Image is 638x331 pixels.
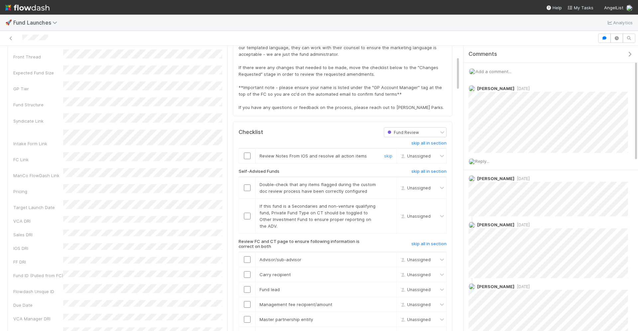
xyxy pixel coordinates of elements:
[13,315,63,322] div: VCA Manager DRI
[411,141,447,149] a: skip all in section
[469,222,475,228] img: avatar_c597f508-4d28-4c7c-92e0-bd2d0d338f8e.png
[477,86,514,91] span: [PERSON_NAME]
[411,169,447,174] h6: skip all in section
[13,19,60,26] span: Fund Launches
[399,213,431,218] span: Unassigned
[13,85,63,92] div: GP Tier
[13,288,63,295] div: Flowdash Unique ID
[567,5,593,10] span: My Tasks
[386,130,419,135] span: Fund Review
[260,302,332,307] span: Management fee recipient/amount
[5,2,50,13] img: logo-inverted-e16ddd16eac7371096b0.svg
[239,18,446,110] span: Complete the checklist below. If Self-Advised, the Lead can make any changes to the fund page the...
[13,156,63,163] div: FC Link
[239,169,279,174] h6: Self-Advised Funds
[469,283,475,290] img: avatar_892eb56c-5b5a-46db-bf0b-2a9023d0e8f8.png
[399,317,431,322] span: Unassigned
[13,188,63,195] div: Pricing
[384,153,392,159] a: skip
[469,158,475,165] img: avatar_c597f508-4d28-4c7c-92e0-bd2d0d338f8e.png
[514,222,530,227] span: [DATE]
[411,241,447,247] h6: skip all in section
[13,101,63,108] div: Fund Structure
[469,68,476,75] img: avatar_c597f508-4d28-4c7c-92e0-bd2d0d338f8e.png
[606,19,633,27] a: Analytics
[476,69,511,74] span: Add a comment...
[514,176,530,181] span: [DATE]
[13,245,63,252] div: IOS DRI
[411,241,447,249] a: skip all in section
[13,231,63,238] div: Sales DRI
[260,257,301,262] span: Advisor/sub-advisor
[239,239,374,249] h6: Review FC and CT page to ensure following information is correct on both
[399,185,431,190] span: Unassigned
[546,4,562,11] div: Help
[13,140,63,147] div: Intake Form Link
[477,176,514,181] span: [PERSON_NAME]
[567,4,593,11] a: My Tasks
[469,51,497,57] span: Comments
[13,118,63,124] div: Syndicate Link
[260,182,376,194] span: Double-check that any items flagged during the custom doc review process have been correctly conf...
[469,85,475,92] img: avatar_c597f508-4d28-4c7c-92e0-bd2d0d338f8e.png
[13,302,63,308] div: Due Date
[260,272,291,277] span: Carry recipient
[399,154,431,159] span: Unassigned
[477,222,514,227] span: [PERSON_NAME]
[13,218,63,224] div: VCA DRI
[260,317,313,322] span: Master partnership entity
[411,141,447,146] h6: skip all in section
[399,287,431,292] span: Unassigned
[260,153,367,159] span: Review Notes From IOS and resolve all action items
[469,175,475,182] img: avatar_b467e446-68e1-4310-82a7-76c532dc3f4b.png
[260,287,280,292] span: Fund lead
[13,272,63,279] div: Fund ID (Pulled from FC)
[399,272,431,277] span: Unassigned
[477,284,514,289] span: [PERSON_NAME]
[13,54,63,60] div: Front Thread
[411,169,447,177] a: skip all in section
[13,69,63,76] div: Expected Fund Size
[260,203,375,229] span: If this fund is a Secondaries and non-venture qualifying fund, Private Fund Type on CT should be ...
[604,5,623,10] span: AngelList
[514,86,530,91] span: [DATE]
[475,159,489,164] span: Reply...
[626,5,633,11] img: avatar_c597f508-4d28-4c7c-92e0-bd2d0d338f8e.png
[399,302,431,307] span: Unassigned
[514,284,530,289] span: [DATE]
[239,129,263,136] h5: Checklist
[13,204,63,211] div: Target Launch Date
[13,172,63,179] div: ManCo FlowDash Link
[13,259,63,265] div: FF DRI
[399,257,431,262] span: Unassigned
[5,20,12,25] span: 🚀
